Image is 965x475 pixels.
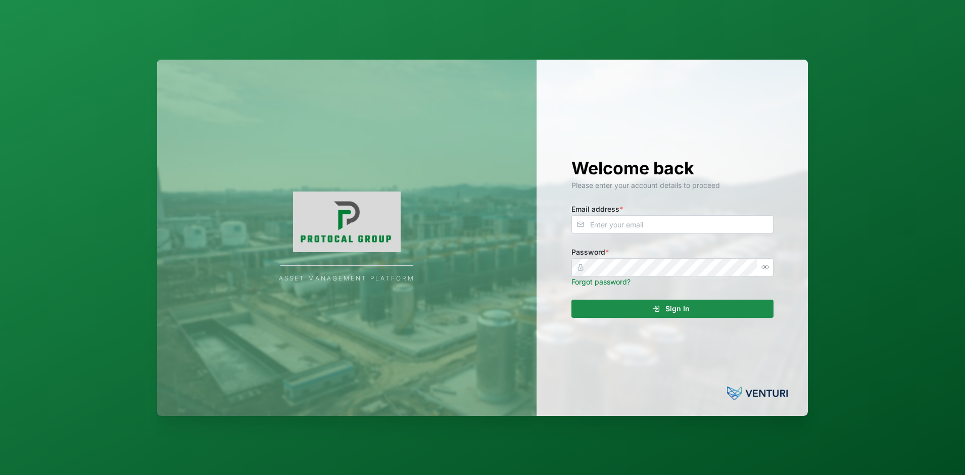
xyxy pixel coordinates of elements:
[571,215,774,233] input: Enter your email
[665,300,690,317] span: Sign In
[571,180,774,191] div: Please enter your account details to proceed
[571,300,774,318] button: Sign In
[571,157,774,179] h1: Welcome back
[571,277,631,286] a: Forgot password?
[279,274,415,283] div: Asset Management Platform
[571,204,623,215] label: Email address
[571,247,609,258] label: Password
[246,192,448,252] img: Company Logo
[727,384,788,404] img: Powered by: Venturi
